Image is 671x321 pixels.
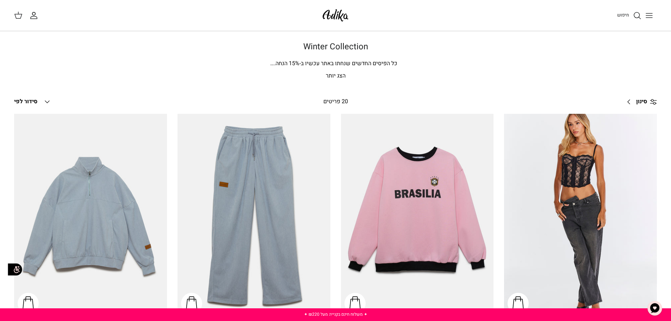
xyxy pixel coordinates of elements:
[644,298,665,319] button: צ'אט
[30,11,41,20] a: החשבון שלי
[261,97,410,106] div: 20 פריטים
[622,93,657,110] a: סינון
[617,12,629,18] span: חיפוש
[321,7,350,24] img: Adika IL
[14,114,167,317] a: סווטשירט City Strolls אוברסייז
[299,59,397,68] span: כל הפיסים החדשים שנחתו באתר עכשיו ב-
[270,59,299,68] span: % הנחה.
[504,114,657,317] a: ג׳ינס All Or Nothing קריס-קרוס | BOYFRIEND
[89,72,582,81] p: הצג יותר
[289,59,295,68] span: 15
[617,11,641,20] a: חיפוש
[341,114,494,317] a: סווטשירט Brazilian Kid
[89,42,582,52] h1: Winter Collection
[5,260,25,279] img: accessibility_icon02.svg
[14,94,51,110] button: סידור לפי
[14,97,37,106] span: סידור לפי
[636,97,647,106] span: סינון
[304,311,367,317] a: ✦ משלוח חינם בקנייה מעל ₪220 ✦
[178,114,330,317] a: מכנסי טרנינג City strolls
[641,8,657,23] button: Toggle menu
